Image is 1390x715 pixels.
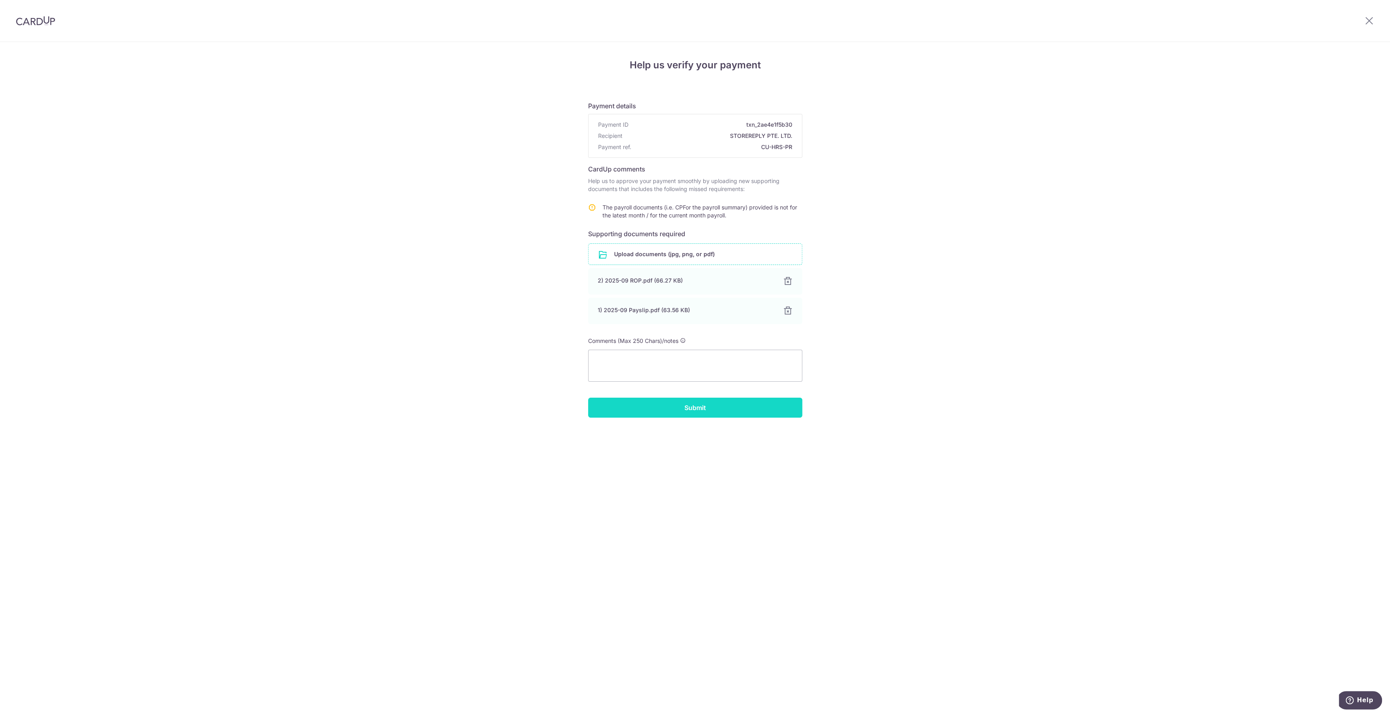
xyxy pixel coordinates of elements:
[16,16,55,26] img: CardUp
[632,121,792,129] span: txn_2ae4e1f5b30
[588,58,802,72] h4: Help us verify your payment
[588,337,678,344] span: Comments (Max 250 Chars)/notes
[588,229,802,239] h6: Supporting documents required
[1339,691,1382,711] iframe: Opens a widget where you can find more information
[598,121,628,129] span: Payment ID
[588,164,802,174] h6: CardUp comments
[626,132,792,140] span: STOREREPLY PTE. LTD.
[598,277,774,285] div: 2) 2025-09 ROP.pdf (66.27 KB)
[603,204,797,219] span: The payroll documents (i.e. CPFor the payroll summary) provided is not for the latest month / for...
[588,177,802,193] p: Help us to approve your payment smoothly by uploading new supporting documents that includes the ...
[588,398,802,418] input: Submit
[598,132,622,140] span: Recipient
[588,243,802,265] div: Upload documents (jpg, png, or pdf)
[598,306,774,314] div: 1) 2025-09 Payslip.pdf (63.56 KB)
[598,143,631,151] span: Payment ref.
[634,143,792,151] span: CU-HRS-PR
[588,101,802,111] h6: Payment details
